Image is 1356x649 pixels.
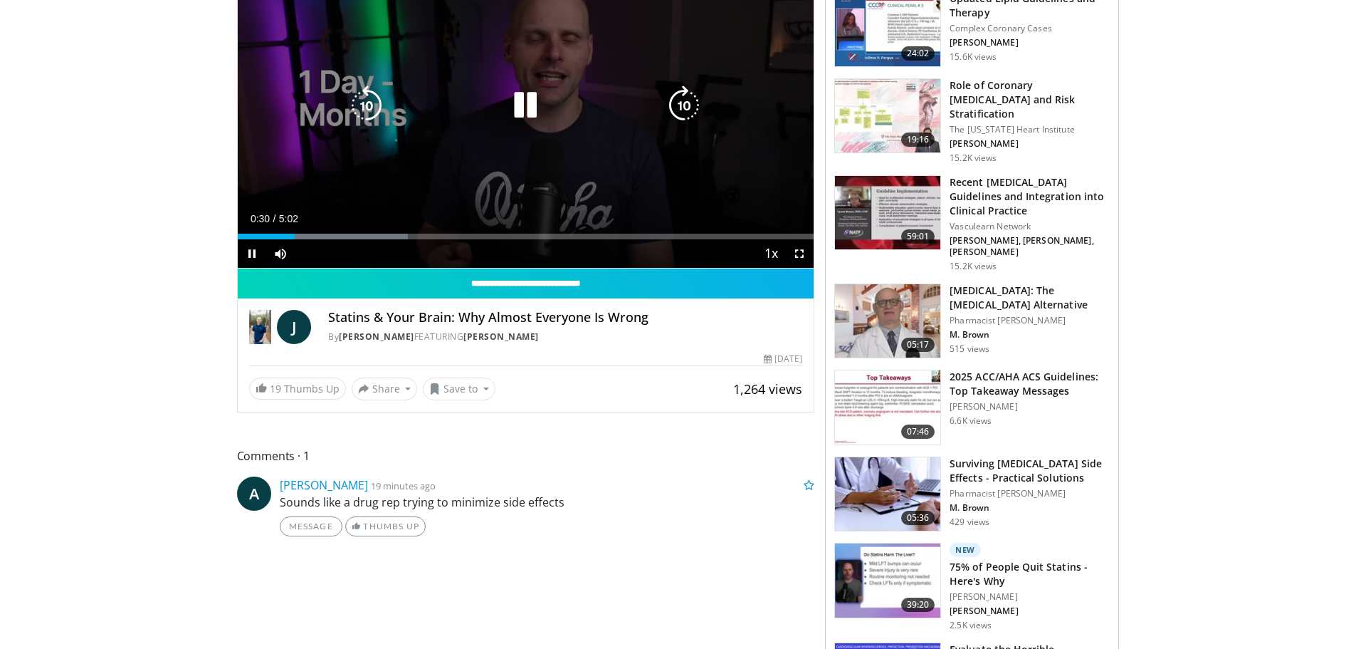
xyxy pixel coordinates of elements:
[280,494,815,511] p: Sounds like a drug rep trying to minimize side effects
[251,213,270,224] span: 0:30
[371,479,436,492] small: 19 minutes ago
[733,380,802,398] span: 1,264 views
[950,23,1110,34] p: Complex Coronary Cases
[328,331,802,343] div: By FEATURING
[757,239,785,268] button: Playback Rate
[785,239,814,268] button: Fullscreen
[277,310,311,344] a: J
[835,370,940,445] img: 369ac253-1227-4c00-b4e1-6e957fd240a8.150x105_q85_crop-smart_upscale.jpg
[901,511,935,525] span: 05:36
[950,370,1110,398] h3: 2025 ACC/AHA ACS Guidelines: Top Takeaway Messages
[901,338,935,352] span: 05:17
[950,343,989,355] p: 515 views
[345,516,426,536] a: Thumbs Up
[950,284,1110,312] h3: [MEDICAL_DATA]: The [MEDICAL_DATA] Alternative
[270,382,281,395] span: 19
[950,175,1110,218] h3: Recent [MEDICAL_DATA] Guidelines and Integration into Clinical Practice
[950,516,989,528] p: 429 views
[463,331,539,343] a: [PERSON_NAME]
[834,370,1110,445] a: 07:46 2025 ACC/AHA ACS Guidelines: Top Takeaway Messages [PERSON_NAME] 6.6K views
[834,457,1110,532] a: 05:36 Surviving [MEDICAL_DATA] Side Effects - Practical Solutions Pharmacist [PERSON_NAME] M. Bro...
[834,78,1110,164] a: 19:16 Role of Coronary [MEDICAL_DATA] and Risk Stratification The [US_STATE] Heart Institute [PER...
[764,353,802,365] div: [DATE]
[901,598,935,612] span: 39:20
[835,284,940,358] img: ce9609b9-a9bf-4b08-84dd-8eeb8ab29fc6.150x105_q85_crop-smart_upscale.jpg
[279,213,298,224] span: 5:02
[950,488,1110,499] p: Pharmacist [PERSON_NAME]
[950,560,1110,588] h3: 75% of People Quit Statins - Here's Why
[901,229,935,244] span: 59:01
[835,176,940,250] img: 87825f19-cf4c-4b91-bba1-ce218758c6bb.150x105_q85_crop-smart_upscale.jpg
[950,591,1110,603] p: [PERSON_NAME]
[238,234,814,239] div: Progress Bar
[950,401,1110,412] p: [PERSON_NAME]
[950,502,1110,514] p: M. Brown
[249,378,346,400] a: 19 Thumbs Up
[237,447,815,465] span: Comments 1
[950,315,1110,326] p: Pharmacist [PERSON_NAME]
[950,124,1110,135] p: The [US_STATE] Heart Institute
[901,425,935,439] span: 07:46
[950,37,1110,48] p: [PERSON_NAME]
[352,378,418,400] button: Share
[950,51,997,63] p: 15.6K views
[950,606,1110,617] p: [PERSON_NAME]
[423,378,495,400] button: Save to
[950,138,1110,150] p: [PERSON_NAME]
[950,152,997,164] p: 15.2K views
[835,79,940,153] img: 1efa8c99-7b8a-4ab5-a569-1c219ae7bd2c.150x105_q85_crop-smart_upscale.jpg
[901,46,935,61] span: 24:02
[950,543,981,557] p: New
[280,477,368,493] a: [PERSON_NAME]
[280,516,342,536] a: Message
[901,133,935,147] span: 19:16
[834,543,1110,631] a: 39:20 New 75% of People Quit Statins - Here's Why [PERSON_NAME] [PERSON_NAME] 2.5K views
[835,544,940,618] img: 79764dec-74e5-4d11-9932-23f29d36f9dc.150x105_q85_crop-smart_upscale.jpg
[834,175,1110,272] a: 59:01 Recent [MEDICAL_DATA] Guidelines and Integration into Clinical Practice Vasculearn Network ...
[339,331,414,343] a: [PERSON_NAME]
[950,329,1110,341] p: M. Brown
[950,78,1110,121] h3: Role of Coronary [MEDICAL_DATA] and Risk Stratification
[238,239,266,268] button: Pause
[950,620,992,631] p: 2.5K views
[950,221,1110,232] p: Vasculearn Network
[328,310,802,326] h4: Statins & Your Brain: Why Almost Everyone Is Wrong
[266,239,295,268] button: Mute
[249,310,272,344] img: Dr. Jordan Rennicke
[237,477,271,511] a: A
[273,213,276,224] span: /
[950,457,1110,485] h3: Surviving [MEDICAL_DATA] Side Effects - Practical Solutions
[950,261,997,272] p: 15.2K views
[835,457,940,531] img: 1778299e-4205-438f-a27e-806da4d55abe.150x105_q85_crop-smart_upscale.jpg
[950,235,1110,258] p: [PERSON_NAME], [PERSON_NAME], [PERSON_NAME]
[950,415,992,427] p: 6.6K views
[834,284,1110,359] a: 05:17 [MEDICAL_DATA]: The [MEDICAL_DATA] Alternative Pharmacist [PERSON_NAME] M. Brown 515 views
